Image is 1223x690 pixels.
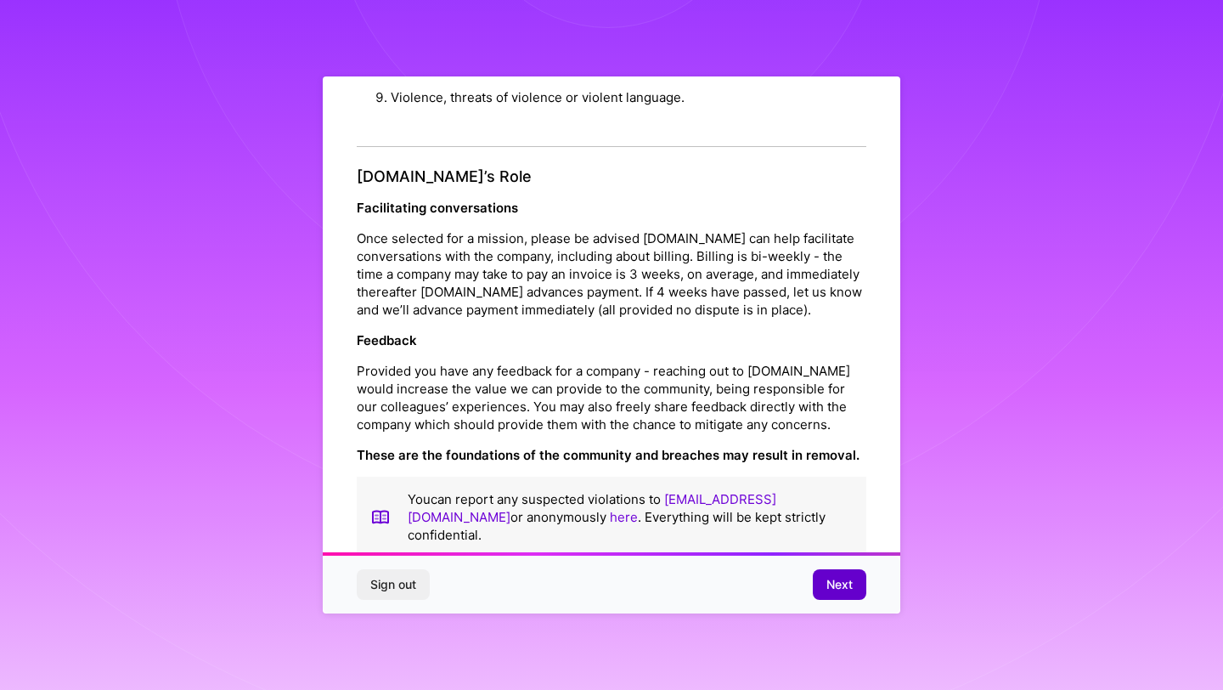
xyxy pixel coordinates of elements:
button: Sign out [357,569,430,600]
strong: Feedback [357,332,417,348]
span: Next [826,576,853,593]
strong: Facilitating conversations [357,200,518,216]
h4: [DOMAIN_NAME]’s Role [357,167,866,186]
button: Next [813,569,866,600]
img: book icon [370,490,391,544]
strong: These are the foundations of the community and breaches may result in removal. [357,447,859,463]
p: Provided you have any feedback for a company - reaching out to [DOMAIN_NAME] would increase the v... [357,362,866,433]
a: here [610,509,638,525]
p: Once selected for a mission, please be advised [DOMAIN_NAME] can help facilitate conversations wi... [357,229,866,319]
a: [EMAIL_ADDRESS][DOMAIN_NAME] [408,491,776,525]
span: Sign out [370,576,416,593]
p: You can report any suspected violations to or anonymously . Everything will be kept strictly conf... [408,490,853,544]
li: Violence, threats of violence or violent language. [391,82,866,113]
